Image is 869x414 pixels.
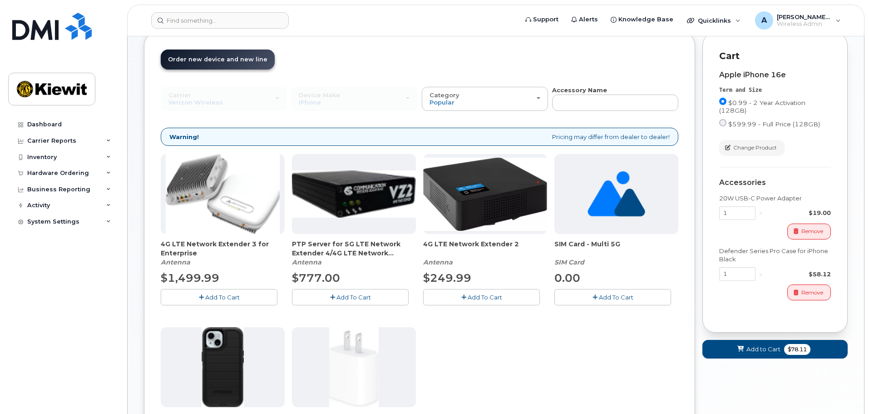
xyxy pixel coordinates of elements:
div: Quicklinks [681,11,747,30]
img: apple20w.jpg [329,327,379,407]
span: Knowledge Base [618,15,673,24]
span: Quicklinks [698,17,731,24]
span: Remove [801,227,823,235]
em: Antenna [161,258,190,266]
span: Remove [801,289,823,297]
span: Add to Cart [746,345,780,354]
span: $1,499.99 [161,271,219,284]
button: Remove [787,284,831,300]
strong: Warning! [169,133,199,141]
button: Add To Cart [423,289,540,305]
div: x [755,209,766,217]
img: no_image_found-2caef05468ed5679b831cfe6fc140e25e0c280774317ffc20a367ab7fd17291e.png [588,154,645,234]
img: defenderiphone14.png [202,327,244,407]
input: $599.99 - Full Price (128GB) [719,119,726,126]
a: Knowledge Base [604,10,680,29]
input: Find something... [151,12,289,29]
img: 4glte_extender.png [423,158,547,231]
span: Add To Cart [336,294,371,301]
span: SIM Card - Multi 5G [554,239,678,258]
div: Term and Size [719,86,831,94]
div: Pricing may differ from dealer to dealer! [161,128,678,146]
button: Add To Cart [161,289,277,305]
button: Remove [787,224,831,239]
div: $19.00 [766,209,831,217]
img: Casa_Sysem.png [292,170,416,218]
span: Add To Cart [468,294,502,301]
div: PTP Server for 5G LTE Network Extender 4/4G LTE Network Extender 3 [292,239,416,267]
button: Add To Cart [554,289,671,305]
a: Alerts [565,10,604,29]
span: Change Product [733,144,777,152]
div: 20W USB-C Power Adapter [719,194,831,203]
a: Support [519,10,565,29]
div: Accessories [719,179,831,187]
div: x [755,270,766,279]
span: A [761,15,767,26]
span: Category [430,91,459,99]
button: Change Product [719,140,785,156]
img: casa.png [166,154,280,234]
div: $58.12 [766,270,831,279]
span: 0.00 [554,271,580,284]
em: Antenna [423,258,453,266]
span: Order new device and new line [168,56,267,63]
button: Category Popular [422,87,548,110]
span: $78.11 [784,344,810,355]
div: Defender Series Pro Case for iPhone Black [719,247,831,264]
span: PTP Server for 5G LTE Network Extender 4/4G LTE Network Extender 3 [292,239,416,258]
span: $599.99 - Full Price (128GB) [728,120,820,128]
em: SIM Card [554,258,584,266]
button: Add to Cart $78.11 [702,340,848,359]
span: $249.99 [423,271,471,284]
span: 4G LTE Network Extender 2 [423,239,547,258]
span: 4G LTE Network Extender 3 for Enterprise [161,239,285,258]
input: $0.99 - 2 Year Activation (128GB) [719,98,726,105]
p: Cart [719,50,831,63]
div: 4G LTE Network Extender 3 for Enterprise [161,239,285,267]
button: Add To Cart [292,289,409,305]
strong: Accessory Name [552,86,607,94]
div: Alicia.Bailey [749,11,847,30]
div: SIM Card - Multi 5G [554,239,678,267]
div: Apple iPhone 16e [719,71,831,79]
span: Popular [430,99,454,106]
span: Support [533,15,558,24]
em: Antenna [292,258,321,266]
span: $0.99 - 2 Year Activation (128GB) [719,99,805,114]
span: Add To Cart [205,294,240,301]
div: 4G LTE Network Extender 2 [423,239,547,267]
span: Alerts [579,15,598,24]
span: $777.00 [292,271,340,284]
span: Wireless Admin [777,20,831,28]
iframe: Messenger Launcher [829,374,862,407]
span: Add To Cart [599,294,633,301]
span: [PERSON_NAME].[PERSON_NAME] [777,13,831,20]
